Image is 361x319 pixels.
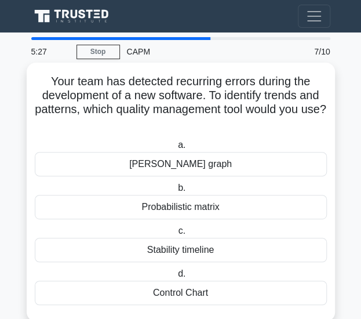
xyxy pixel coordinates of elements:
div: Probabilistic matrix [35,195,327,219]
div: 5:27 [24,40,76,63]
span: c. [178,226,185,235]
a: Stop [76,45,120,59]
div: Stability timeline [35,238,327,262]
div: 7/10 [285,40,337,63]
button: Toggle navigation [298,5,330,28]
span: d. [178,269,185,278]
div: [PERSON_NAME] graph [35,152,327,176]
h5: Your team has detected recurring errors during the development of a new software. To identify tre... [34,74,328,131]
div: Control Chart [35,281,327,305]
span: a. [178,140,185,150]
span: b. [178,183,185,193]
div: CAPM [120,40,285,63]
